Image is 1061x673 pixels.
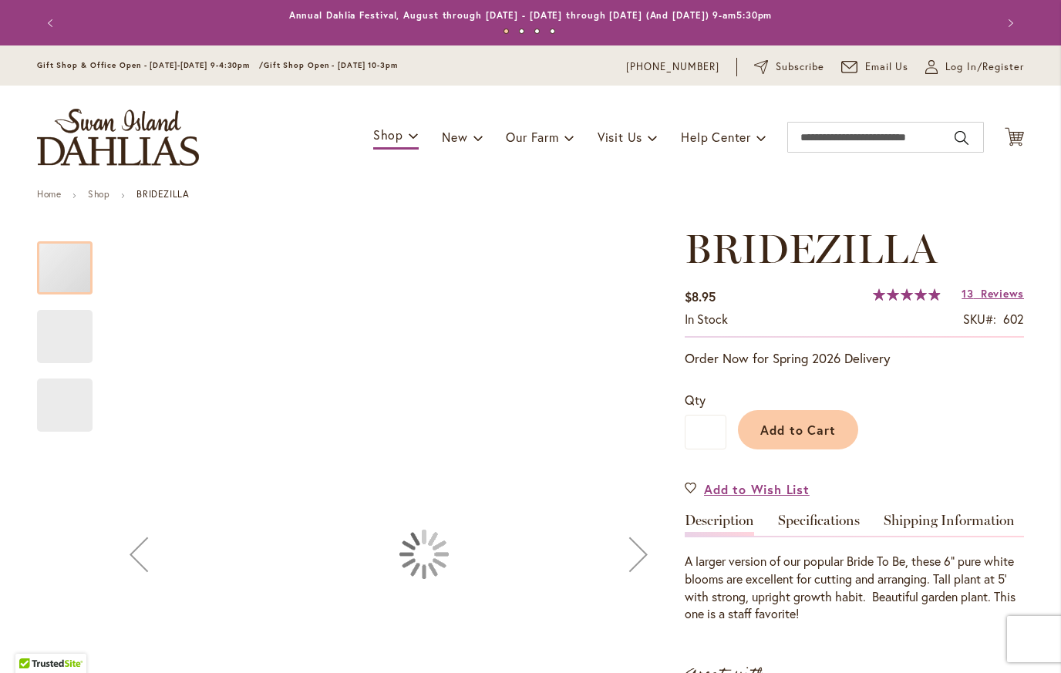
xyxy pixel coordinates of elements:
span: Subscribe [776,59,824,75]
a: Add to Wish List [685,480,810,498]
strong: BRIDEZILLA [136,188,189,200]
span: In stock [685,311,728,327]
a: Specifications [778,513,860,536]
div: BRIDEZILLA [37,226,108,294]
a: 13 Reviews [962,286,1024,301]
a: Shop [88,188,109,200]
div: Availability [685,311,728,328]
a: Subscribe [754,59,824,75]
a: Home [37,188,61,200]
a: Shipping Information [884,513,1015,536]
div: Detailed Product Info [685,513,1024,623]
span: Reviews [981,286,1024,301]
span: New [442,129,467,145]
div: BRIDEZILLA [37,363,93,432]
span: Add to Cart [760,422,837,438]
span: Log In/Register [945,59,1024,75]
button: Previous [37,8,68,39]
p: Order Now for Spring 2026 Delivery [685,349,1024,368]
span: Gift Shop & Office Open - [DATE]-[DATE] 9-4:30pm / [37,60,264,70]
a: Description [685,513,754,536]
div: 99% [873,288,941,301]
button: 1 of 4 [504,29,509,34]
span: 13 [962,286,973,301]
span: Our Farm [506,129,558,145]
strong: SKU [963,311,996,327]
a: Email Us [841,59,909,75]
span: BRIDEZILLA [685,224,937,273]
a: Annual Dahlia Festival, August through [DATE] - [DATE] through [DATE] (And [DATE]) 9-am5:30pm [289,9,773,21]
button: 4 of 4 [550,29,555,34]
div: 602 [1003,311,1024,328]
span: Visit Us [598,129,642,145]
a: [PHONE_NUMBER] [626,59,719,75]
button: Add to Cart [738,410,858,449]
span: Email Us [865,59,909,75]
button: 3 of 4 [534,29,540,34]
span: Shop [373,126,403,143]
div: A larger version of our popular Bride To Be, these 6" pure white blooms are excellent for cutting... [685,553,1024,623]
button: 2 of 4 [519,29,524,34]
div: BRIDEZILLA [37,294,108,363]
span: $8.95 [685,288,716,305]
span: Add to Wish List [704,480,810,498]
a: store logo [37,109,199,166]
button: Next [993,8,1024,39]
span: Qty [685,392,706,408]
a: Log In/Register [925,59,1024,75]
span: Gift Shop Open - [DATE] 10-3pm [264,60,398,70]
span: Help Center [681,129,751,145]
